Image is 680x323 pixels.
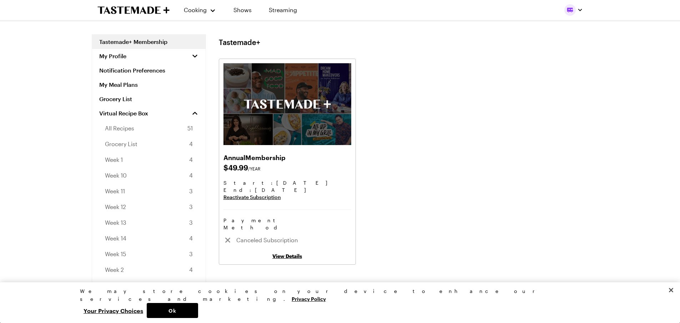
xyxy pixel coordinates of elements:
span: Week 14 [105,234,126,243]
span: Grocery List [105,140,137,148]
span: Week 2 [105,265,124,274]
span: 3 [189,250,193,258]
span: 51 [187,124,193,133]
span: 4 [189,140,193,148]
span: Canceled Subscription [236,236,347,244]
span: /YEAR [248,166,261,171]
a: Tastemade+ Membership [92,35,206,49]
span: 3 [189,218,193,227]
a: Week 123 [92,199,206,215]
span: Week 1 [105,155,123,164]
span: 4 [189,281,193,290]
a: Week 153 [92,246,206,262]
span: 3 [189,203,193,211]
span: Week 3 [105,281,124,290]
a: More information about your privacy, opens in a new tab [292,295,326,302]
span: Cooking [184,6,207,13]
span: Week 12 [105,203,126,211]
a: Week 34 [92,278,206,293]
a: All Recipes51 [92,120,206,136]
span: $ 49.99 [223,162,351,172]
span: 4 [189,265,193,274]
a: Week 104 [92,168,206,183]
a: Virtual Recipe Box [92,106,206,120]
a: Week 14 [92,152,206,168]
span: End : [DATE] [223,187,351,194]
a: Notification Preferences [92,63,206,78]
span: All Recipes [105,124,134,133]
span: Week 11 [105,187,125,195]
a: Grocery List [92,92,206,106]
a: Reactivate Subscription [223,194,351,201]
a: Week 133 [92,215,206,230]
span: Week 13 [105,218,126,227]
button: Your Privacy Choices [80,303,147,318]
a: Week 24 [92,262,206,278]
h1: Tastemade+ [219,38,260,46]
a: My Meal Plans [92,78,206,92]
a: Week 144 [92,230,206,246]
div: Privacy [80,287,594,318]
img: Profile picture [564,4,576,16]
span: My Profile [99,53,126,60]
span: 4 [189,234,193,243]
span: Week 15 [105,250,126,258]
span: Virtual Recipe Box [99,110,148,117]
button: Cooking [184,1,216,19]
span: 3 [189,187,193,195]
button: Ok [147,303,198,318]
a: To Tastemade Home Page [97,6,170,14]
span: 4 [189,171,193,180]
a: Week 113 [92,183,206,199]
span: Start: [DATE] [223,179,351,187]
span: Week 10 [105,171,127,180]
button: Close [663,282,679,298]
span: 4 [189,155,193,164]
button: Profile picture [564,4,583,16]
a: View Details [272,253,302,259]
h3: Payment Method [223,217,351,231]
button: My Profile [92,49,206,63]
a: Grocery List4 [92,136,206,152]
h2: Annual Membership [223,152,351,162]
div: We may store cookies on your device to enhance our services and marketing. [80,287,594,303]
